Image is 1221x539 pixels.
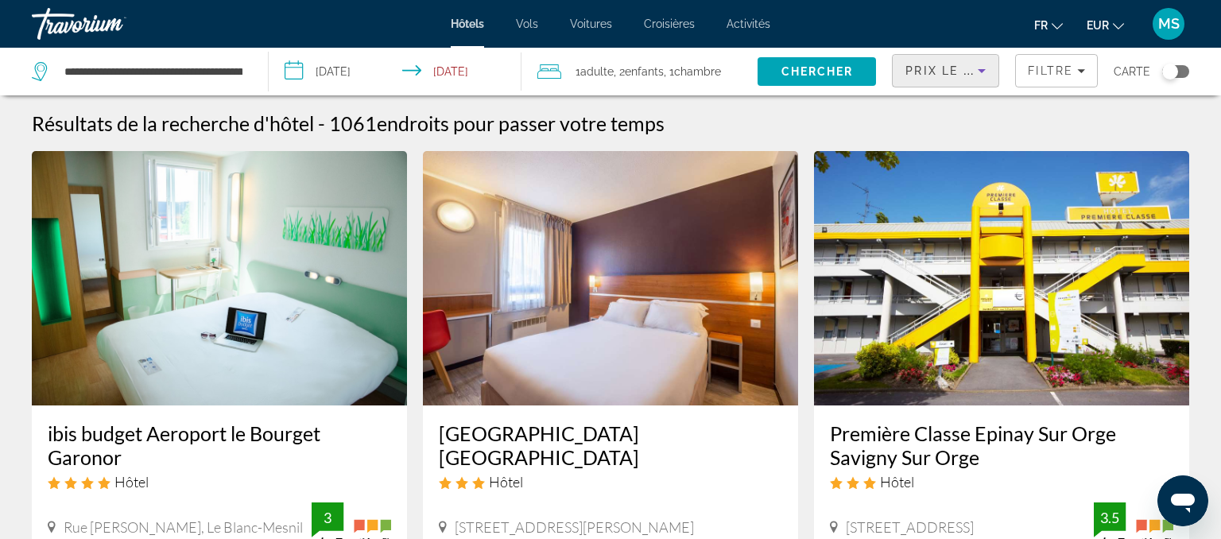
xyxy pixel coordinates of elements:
h1: Résultats de la recherche d'hôtel [32,111,314,135]
span: , 1 [664,60,721,83]
span: Filtre [1028,64,1073,77]
span: Hôtel [489,473,523,491]
button: Change currency [1087,14,1124,37]
img: Comfort Hotel Linas Montlhery [423,151,798,405]
div: 3 star Hotel [439,473,782,491]
h2: 1061 [329,111,665,135]
div: 3.5 [1094,508,1126,527]
span: [STREET_ADDRESS][PERSON_NAME] [455,518,694,536]
span: fr [1034,19,1048,32]
mat-select: Sort by [905,61,986,80]
img: ibis budget Aeroport le Bourget Garonor [32,151,407,405]
span: endroits pour passer votre temps [377,111,665,135]
button: Select check in and out date [269,48,521,95]
button: User Menu [1148,7,1189,41]
span: , 2 [614,60,664,83]
img: Première Classe Epinay Sur Orge Savigny Sur Orge [814,151,1189,405]
span: Prix le plus bas [905,64,1030,77]
span: Chambre [674,65,721,78]
span: Adulte [580,65,614,78]
span: Hôtel [114,473,149,491]
span: Enfants [625,65,664,78]
div: 3 star Hotel [830,473,1173,491]
button: Toggle map [1150,64,1189,79]
a: ibis budget Aeroport le Bourget Garonor [48,421,391,469]
span: [STREET_ADDRESS] [846,518,974,536]
button: Travelers: 1 adult, 2 children [521,48,758,95]
span: MS [1158,16,1180,32]
a: Voitures [570,17,612,30]
a: Première Classe Epinay Sur Orge Savigny Sur Orge [830,421,1173,469]
span: EUR [1087,19,1109,32]
a: [GEOGRAPHIC_DATA] [GEOGRAPHIC_DATA] [439,421,782,469]
button: Change language [1034,14,1063,37]
a: Activités [727,17,770,30]
button: Filters [1015,54,1098,87]
input: Search hotel destination [63,60,244,83]
span: - [318,111,325,135]
div: 3 [312,508,343,527]
span: Rue [PERSON_NAME], Le Blanc-Mesnil [64,518,303,536]
div: 4 star Hostel [48,473,391,491]
a: Travorium [32,3,191,45]
span: Carte [1114,60,1150,83]
a: Hôtels [451,17,484,30]
span: Hôtel [880,473,914,491]
span: 1 [576,60,614,83]
iframe: Bouton de lancement de la fenêtre de messagerie [1157,475,1208,526]
a: Croisières [644,17,695,30]
a: Vols [516,17,538,30]
span: Chercher [781,65,854,78]
button: Search [758,57,876,86]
